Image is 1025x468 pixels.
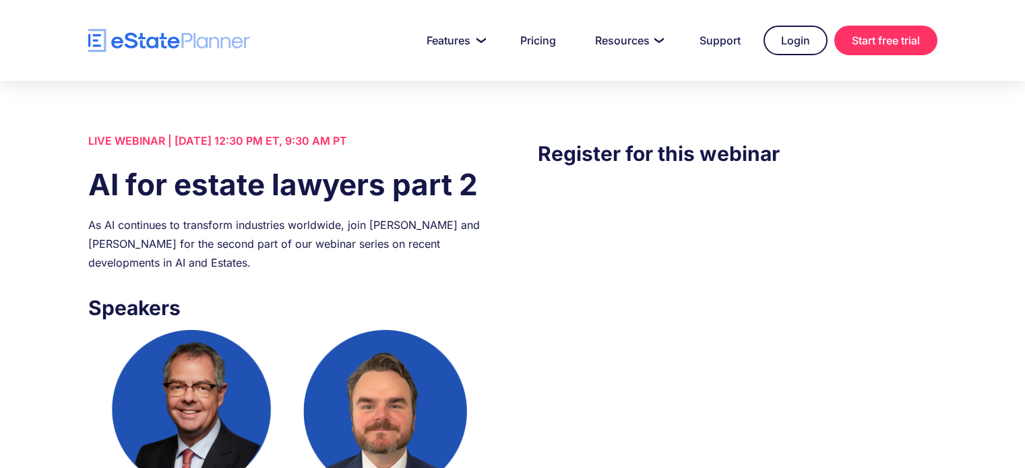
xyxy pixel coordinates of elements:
[538,138,937,169] h3: Register for this webinar
[764,26,828,55] a: Login
[579,27,677,54] a: Resources
[88,292,487,323] h3: Speakers
[538,196,937,425] iframe: Form 0
[88,29,250,53] a: home
[683,27,757,54] a: Support
[88,131,487,150] div: LIVE WEBINAR | [DATE] 12:30 PM ET, 9:30 AM PT
[88,164,487,205] h1: AI for estate lawyers part 2
[410,27,497,54] a: Features
[88,215,487,272] div: As AI continues to transform industries worldwide, join [PERSON_NAME] and [PERSON_NAME] for the s...
[504,27,572,54] a: Pricing
[834,26,937,55] a: Start free trial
